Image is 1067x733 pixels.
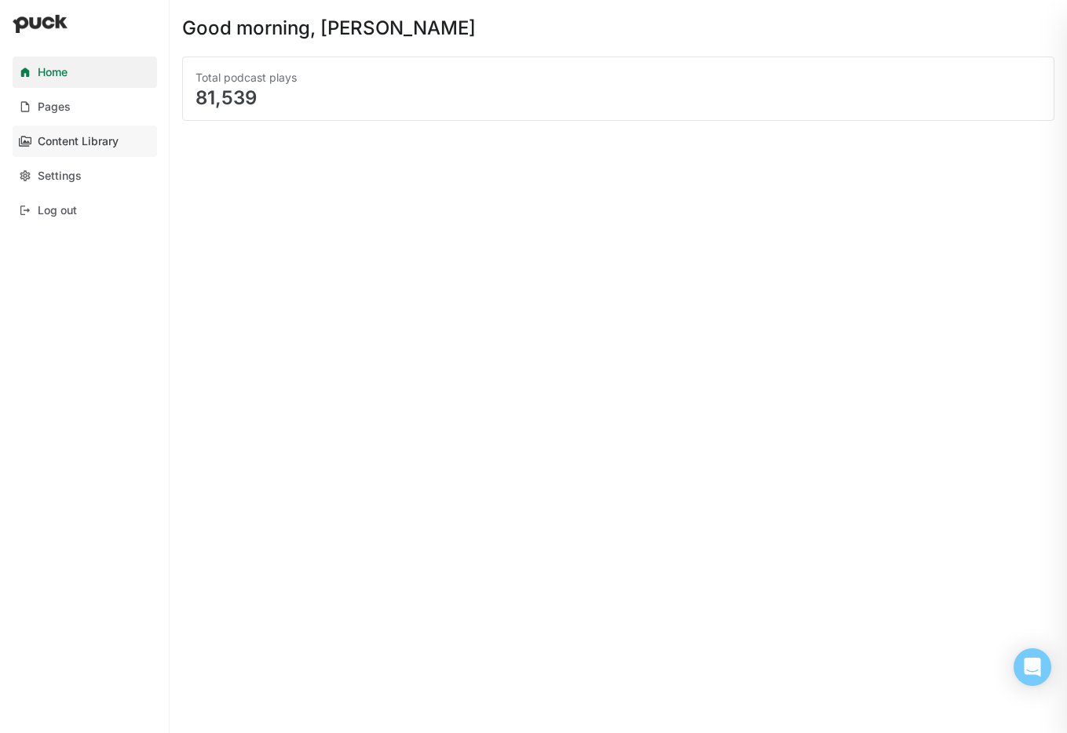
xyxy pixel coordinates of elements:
div: Pages [38,100,71,114]
div: Home [38,66,68,79]
a: Content Library [13,126,157,157]
a: Pages [13,91,157,122]
div: Total podcast plays [195,70,1041,86]
a: Settings [13,160,157,191]
div: Settings [38,170,82,183]
a: Home [13,57,157,88]
div: 81,539 [195,89,1041,108]
div: Good morning, [PERSON_NAME] [182,19,476,38]
div: Log out [38,204,77,217]
div: Open Intercom Messenger [1014,648,1051,686]
div: Content Library [38,135,119,148]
